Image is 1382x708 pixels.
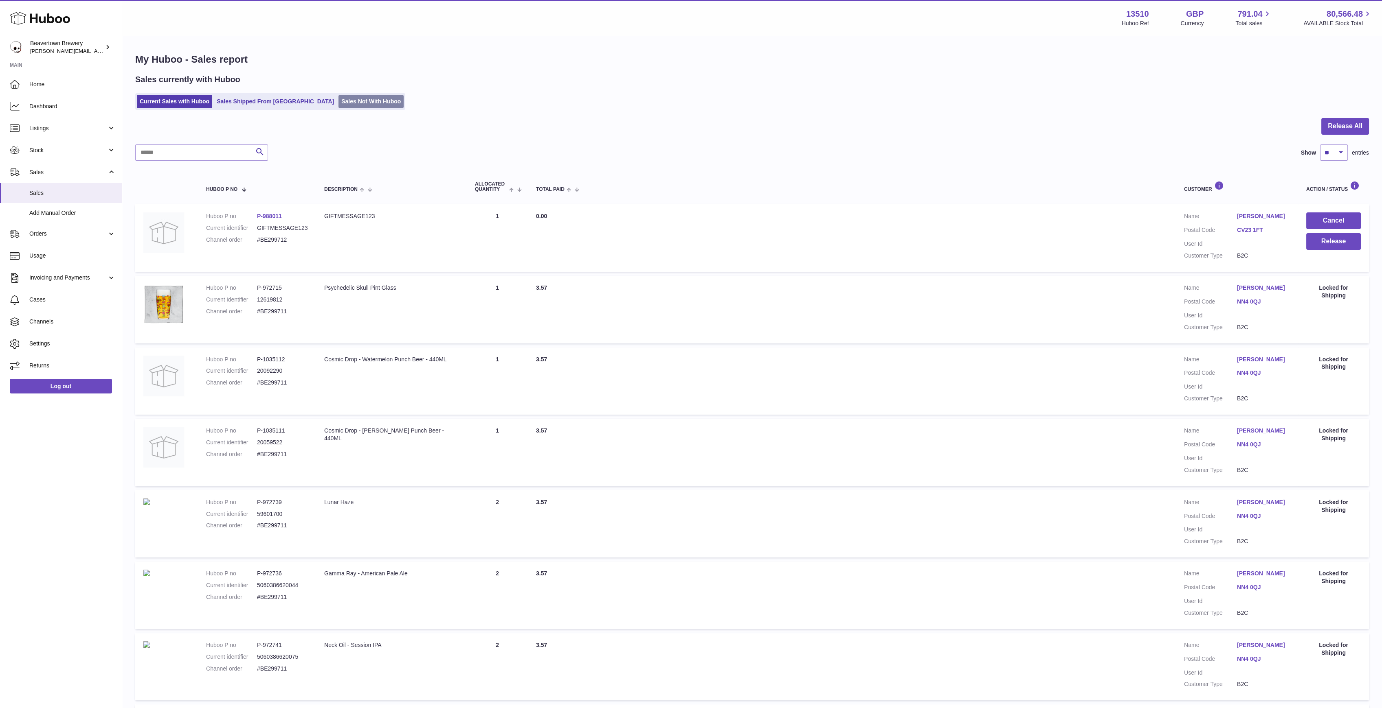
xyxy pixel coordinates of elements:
[324,356,459,363] div: Cosmic Drop - Watermelon Punch Beer - 440ML
[257,308,308,315] dd: #BE299711
[1237,427,1290,435] a: [PERSON_NAME]
[338,95,404,108] a: Sales Not With Huboo
[1184,455,1237,462] dt: User Id
[536,213,547,219] span: 0.00
[214,95,337,108] a: Sales Shipped From [GEOGRAPHIC_DATA]
[1237,9,1262,20] span: 791.04
[206,187,237,192] span: Huboo P no
[1184,395,1237,402] dt: Customer Type
[29,340,116,347] span: Settings
[135,74,240,85] h2: Sales currently with Huboo
[467,419,528,486] td: 1
[1237,655,1290,663] a: NN4 0QJ
[1184,538,1237,545] dt: Customer Type
[1237,356,1290,363] a: [PERSON_NAME]
[1352,149,1369,157] span: entries
[1237,680,1290,688] dd: B2C
[206,212,257,220] dt: Huboo P no
[1186,9,1204,20] strong: GBP
[206,367,257,375] dt: Current identifier
[206,653,257,661] dt: Current identifier
[257,522,308,529] dd: #BE299711
[257,427,308,435] dd: P-1035111
[29,81,116,88] span: Home
[1306,427,1361,442] div: Locked for Shipping
[206,356,257,363] dt: Huboo P no
[467,347,528,415] td: 1
[29,296,116,304] span: Cases
[257,510,308,518] dd: 59601700
[536,427,547,434] span: 3.57
[257,581,308,589] dd: 5060386620044
[206,308,257,315] dt: Channel order
[324,212,459,220] div: GIFTMESSAGE123
[1321,118,1369,135] button: Release All
[206,581,257,589] dt: Current identifier
[1306,233,1361,250] button: Release
[1237,369,1290,377] a: NN4 0QJ
[1184,427,1237,437] dt: Name
[1184,669,1237,677] dt: User Id
[1235,9,1272,27] a: 791.04 Total sales
[257,665,308,673] dd: #BE299711
[1235,20,1272,27] span: Total sales
[206,236,257,244] dt: Channel order
[467,633,528,701] td: 2
[1122,20,1149,27] div: Huboo Ref
[467,490,528,558] td: 2
[1184,212,1237,222] dt: Name
[1184,466,1237,474] dt: Customer Type
[1306,498,1361,514] div: Locked for Shipping
[257,236,308,244] dd: #BE299712
[143,356,184,396] img: no-photo.jpg
[257,379,308,387] dd: #BE299711
[1184,441,1237,450] dt: Postal Code
[10,41,22,53] img: Matthew.McCormack@beavertownbrewery.co.uk
[29,252,116,260] span: Usage
[29,230,107,238] span: Orders
[1184,680,1237,688] dt: Customer Type
[206,510,257,518] dt: Current identifier
[257,367,308,375] dd: 20092290
[1237,298,1290,306] a: NN4 0QJ
[1184,641,1237,651] dt: Name
[206,284,257,292] dt: Huboo P no
[1306,356,1361,371] div: Locked for Shipping
[257,213,282,219] a: P-988011
[1237,641,1290,649] a: [PERSON_NAME]
[1237,323,1290,331] dd: B2C
[1237,212,1290,220] a: [PERSON_NAME]
[206,427,257,435] dt: Huboo P no
[257,570,308,577] dd: P-972736
[1327,9,1363,20] span: 80,566.48
[1306,212,1361,229] button: Cancel
[1184,570,1237,579] dt: Name
[29,274,107,282] span: Invoicing and Payments
[206,593,257,601] dt: Channel order
[143,498,150,505] img: beavertown-brewery-lunar-haze-hazy-ipa-can.png
[29,146,107,154] span: Stock
[30,48,207,54] span: [PERSON_NAME][EMAIL_ADDRESS][PERSON_NAME][DOMAIN_NAME]
[1184,284,1237,294] dt: Name
[29,125,107,132] span: Listings
[1184,312,1237,319] dt: User Id
[536,356,547,363] span: 3.57
[1184,356,1237,365] dt: Name
[1237,498,1290,506] a: [PERSON_NAME]
[257,653,308,661] dd: 5060386620075
[1237,284,1290,292] a: [PERSON_NAME]
[1184,369,1237,379] dt: Postal Code
[1237,538,1290,545] dd: B2C
[1184,240,1237,248] dt: User Id
[467,204,528,272] td: 1
[1306,181,1361,192] div: Action / Status
[1184,498,1237,508] dt: Name
[206,224,257,232] dt: Current identifier
[29,189,116,197] span: Sales
[324,498,459,506] div: Lunar Haze
[1184,583,1237,593] dt: Postal Code
[206,439,257,446] dt: Current identifier
[536,642,547,648] span: 3.57
[536,187,565,192] span: Total paid
[206,498,257,506] dt: Huboo P no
